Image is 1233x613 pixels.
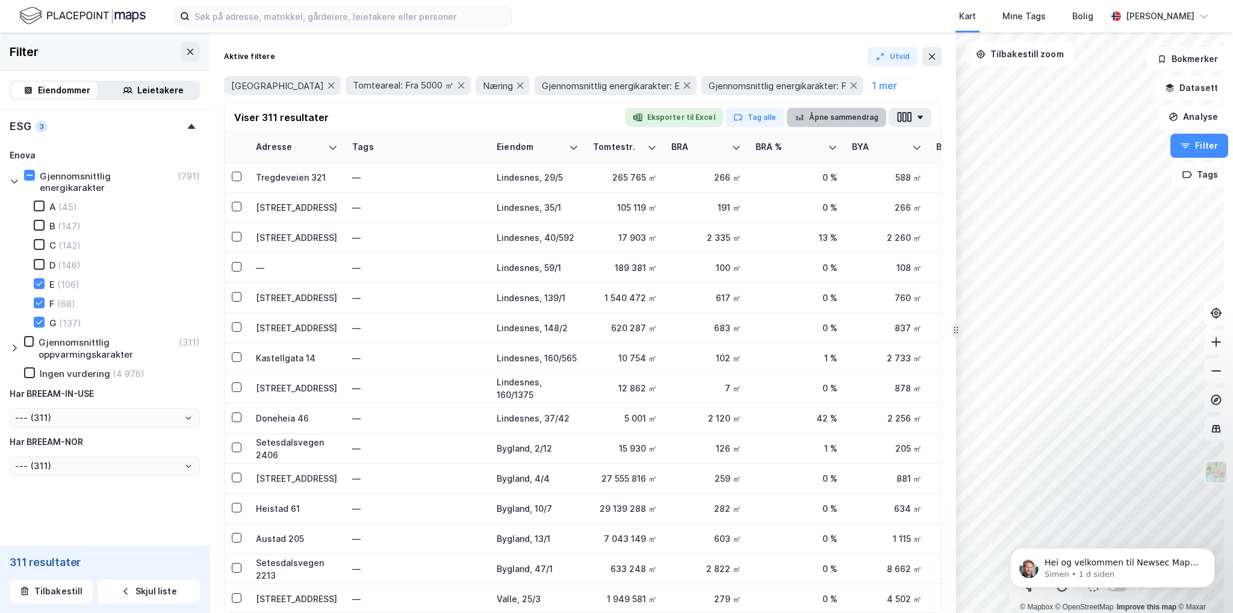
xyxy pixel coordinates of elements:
div: E [49,279,55,290]
div: 8 662 ㎡ [852,562,922,575]
div: 126 ㎡ [671,442,741,455]
div: 2 733 ㎡ [852,352,922,364]
div: ESG [10,119,31,134]
div: Bolig [1072,9,1093,23]
div: 0 % [936,201,1018,214]
div: Setesdalsvegen 2406 [256,436,338,461]
span: Næring [483,80,513,92]
div: BYA % [936,142,1004,153]
div: — [352,409,482,428]
img: logo.f888ab2527a4732fd821a326f86c7f29.svg [19,5,146,26]
div: 25 % [936,352,1018,364]
div: 2 822 ㎡ [671,562,741,575]
div: 2 256 ㎡ [852,412,922,425]
div: 259 ㎡ [671,472,741,485]
div: Setesdalsvegen 2213 [256,556,338,582]
div: 7 % [936,382,1018,394]
div: [STREET_ADDRESS] [256,231,338,244]
div: 282 ㎡ [671,502,741,515]
div: 2 335 ㎡ [671,231,741,244]
div: Tags [352,142,482,153]
div: 311 resultater [10,555,200,570]
div: — [256,261,338,274]
button: Tag alle [725,108,784,127]
div: Aktive filtere [224,52,275,61]
iframe: Intercom notifications melding [992,523,1233,607]
div: BYA [852,142,907,153]
div: BRA [671,142,727,153]
div: 191 ㎡ [671,201,741,214]
div: 0 % [936,502,1018,515]
div: — [352,258,482,278]
div: 633 248 ㎡ [593,562,657,575]
div: Gjennomsnittlig energikarakter [40,170,175,193]
button: Tilbakestill zoom [966,42,1074,66]
input: ClearOpen [10,457,199,475]
div: (137) [59,317,81,329]
div: 266 ㎡ [671,171,741,184]
button: Eksporter til Excel [625,108,723,127]
div: 0 % [756,532,837,545]
div: Enova [10,148,36,163]
div: — [352,439,482,458]
div: (68) [57,298,75,310]
div: 108 ㎡ [852,261,922,274]
div: 13 % [936,231,1018,244]
div: Lindesnes, 29/5 [497,171,579,184]
div: 0 % [756,472,837,485]
div: 4 502 ㎡ [852,593,922,605]
div: — [352,319,482,338]
div: (146) [58,260,81,271]
div: 7 ㎡ [671,382,741,394]
div: [STREET_ADDRESS] [256,382,338,394]
button: Tags [1172,163,1228,187]
div: 13 % [756,231,837,244]
div: — [352,529,482,549]
div: Har BREEAM-IN-USE [10,387,94,401]
div: (106) [57,279,79,290]
div: 265 765 ㎡ [593,171,657,184]
button: Åpne sammendrag [787,108,887,127]
a: Improve this map [1117,603,1176,611]
div: Eiendom [497,142,564,153]
div: 760 ㎡ [852,291,922,304]
div: [STREET_ADDRESS] [256,291,338,304]
input: Søk på adresse, matrikkel, gårdeiere, leietakere eller personer [190,7,511,25]
div: Lindesnes, 59/1 [497,261,579,274]
div: [STREET_ADDRESS] [256,593,338,605]
div: Eiendommer [38,83,90,98]
span: Tomteareal: Fra 5000 ㎡ [353,79,454,92]
div: 0 % [756,562,837,575]
div: 634 ㎡ [852,502,922,515]
div: 2 120 ㎡ [671,412,741,425]
div: 15 930 ㎡ [593,442,657,455]
div: Viser 311 resultater [234,110,329,125]
div: 1 % [936,562,1018,575]
div: 45 % [936,412,1018,425]
div: Lindesnes, 35/1 [497,201,579,214]
div: Bygland, 2/12 [497,442,579,455]
div: F [49,298,55,310]
div: 5 001 ㎡ [593,412,657,425]
div: 0 % [756,593,837,605]
button: Analyse [1158,105,1228,129]
div: 0 % [756,291,837,304]
div: Mine Tags [1002,9,1046,23]
div: G [49,317,57,329]
div: 0 % [756,171,837,184]
button: Bokmerker [1147,47,1228,71]
div: 0 % [936,472,1018,485]
div: 42 % [756,412,837,425]
div: 29 139 288 ㎡ [593,502,657,515]
div: — [352,379,482,398]
div: Leietakere [137,83,184,98]
div: 17 903 ㎡ [593,231,657,244]
div: — [352,559,482,579]
div: Lindesnes, 160/565 [497,352,579,364]
div: 0 % [936,291,1018,304]
div: — [352,499,482,518]
div: 0 % [756,382,837,394]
